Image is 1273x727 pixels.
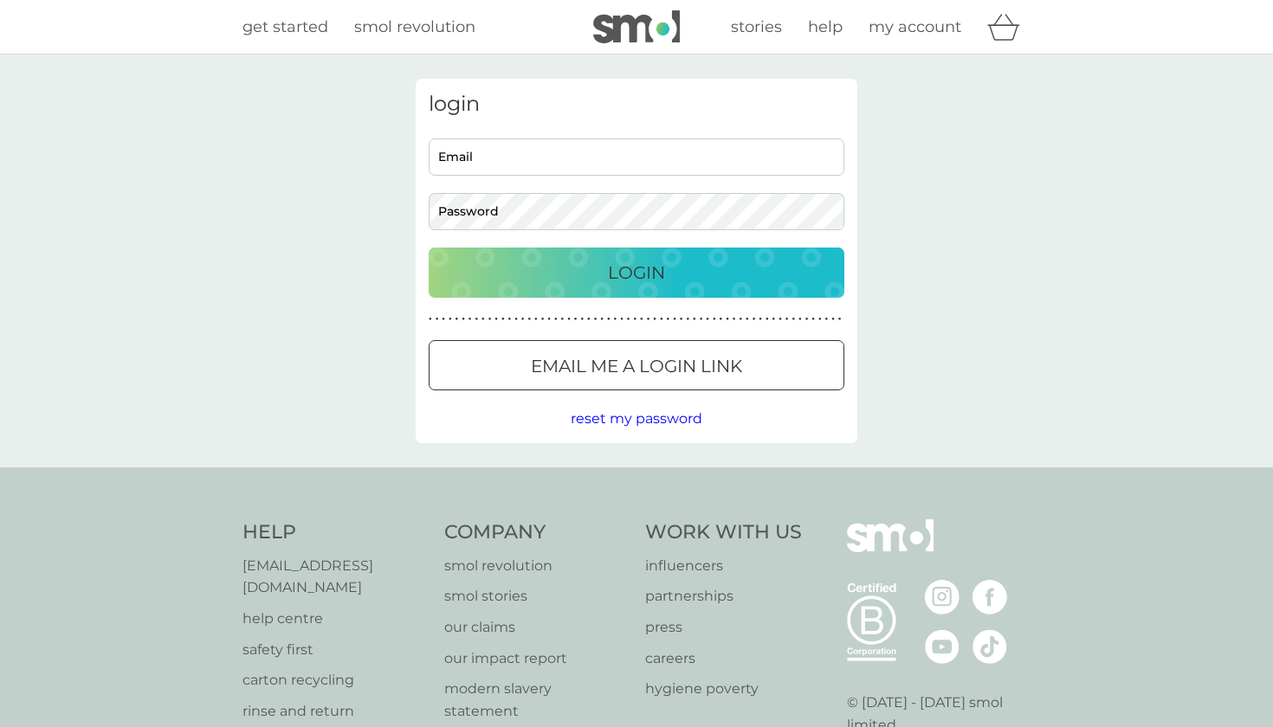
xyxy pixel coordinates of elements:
p: Login [608,259,665,286]
p: ● [501,315,505,324]
a: modern slavery statement [444,678,629,722]
p: careers [645,647,802,670]
p: ● [700,315,703,324]
span: my account [869,17,961,36]
button: Email me a login link [429,340,844,390]
p: ● [527,315,531,324]
span: get started [242,17,328,36]
p: ● [779,315,782,324]
p: ● [561,315,565,324]
p: ● [792,315,795,324]
p: ● [475,315,478,324]
p: ● [831,315,835,324]
p: ● [456,315,459,324]
p: ● [429,315,432,324]
p: ● [726,315,729,324]
button: Login [429,248,844,298]
a: help [808,15,843,40]
p: ● [508,315,512,324]
p: ● [620,315,624,324]
p: ● [494,315,498,324]
p: ● [693,315,696,324]
p: ● [798,315,802,324]
div: basket [987,10,1031,44]
p: ● [706,315,709,324]
p: ● [647,315,650,324]
button: reset my password [571,408,702,430]
p: ● [673,315,676,324]
p: smol revolution [444,555,629,577]
a: get started [242,15,328,40]
a: smol stories [444,585,629,608]
a: carton recycling [242,669,427,692]
p: ● [818,315,822,324]
a: our claims [444,616,629,639]
p: ● [785,315,789,324]
p: ● [633,315,636,324]
p: ● [640,315,643,324]
img: visit the smol Instagram page [925,580,960,614]
p: ● [660,315,663,324]
a: rinse and return [242,700,427,723]
p: ● [720,315,723,324]
h4: Help [242,519,427,546]
p: ● [753,315,756,324]
h4: Work With Us [645,519,802,546]
p: ● [534,315,538,324]
p: ● [567,315,571,324]
span: help [808,17,843,36]
p: ● [653,315,656,324]
p: ● [600,315,604,324]
p: ● [547,315,551,324]
p: Email me a login link [531,352,742,380]
p: ● [462,315,465,324]
a: [EMAIL_ADDRESS][DOMAIN_NAME] [242,555,427,599]
p: ● [442,315,445,324]
p: ● [574,315,578,324]
a: safety first [242,639,427,661]
p: ● [594,315,598,324]
p: ● [436,315,439,324]
p: ● [838,315,842,324]
p: ● [627,315,630,324]
span: reset my password [571,410,702,427]
a: hygiene poverty [645,678,802,700]
a: stories [731,15,782,40]
h3: login [429,92,844,117]
p: ● [587,315,591,324]
a: influencers [645,555,802,577]
p: ● [521,315,525,324]
p: ● [614,315,617,324]
a: smol revolution [354,15,475,40]
p: ● [554,315,558,324]
p: ● [772,315,776,324]
img: smol [847,519,934,578]
p: ● [449,315,452,324]
p: ● [580,315,584,324]
p: ● [680,315,683,324]
p: ● [488,315,492,324]
a: press [645,616,802,639]
p: partnerships [645,585,802,608]
p: ● [739,315,742,324]
p: ● [811,315,815,324]
img: smol [593,10,680,43]
img: visit the smol Tiktok page [973,629,1007,664]
img: visit the smol Facebook page [973,580,1007,614]
p: ● [667,315,670,324]
a: my account [869,15,961,40]
p: ● [766,315,769,324]
p: ● [514,315,518,324]
span: smol revolution [354,17,475,36]
p: ● [805,315,809,324]
h4: Company [444,519,629,546]
a: our impact report [444,647,629,670]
